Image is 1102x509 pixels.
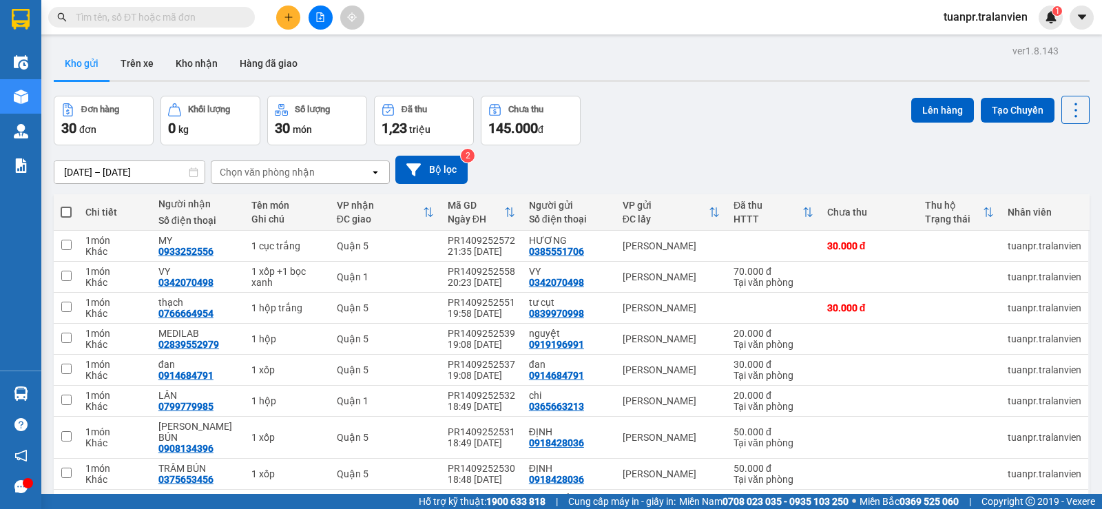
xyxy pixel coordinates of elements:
[827,207,911,218] div: Chưa thu
[1008,271,1081,282] div: tuanpr.tralanvien
[158,494,238,505] div: TÚ TRANG
[529,297,609,308] div: tư cụt
[448,266,515,277] div: PR1409252558
[251,214,322,225] div: Ghi chú
[448,370,515,381] div: 19:08 [DATE]
[734,426,813,437] div: 50.000 đ
[158,339,219,350] div: 02839552979
[330,194,441,231] th: Toggle SortBy
[251,468,322,479] div: 1 xốp
[529,328,609,339] div: nguyệt
[188,105,230,114] div: Khối lượng
[229,47,309,80] button: Hàng đã giao
[1012,43,1059,59] div: ver 1.8.143
[337,395,434,406] div: Quận 1
[1008,240,1081,251] div: tuanpr.tralanvien
[409,124,430,135] span: triệu
[14,158,28,173] img: solution-icon
[529,474,584,485] div: 0918428036
[251,333,322,344] div: 1 hộp
[734,277,813,288] div: Tại văn phòng
[556,494,558,509] span: |
[1045,11,1057,23] img: icon-new-feature
[911,98,974,123] button: Lên hàng
[1008,432,1081,443] div: tuanpr.tralanvien
[448,359,515,370] div: PR1409252537
[85,207,145,218] div: Chi tiết
[419,494,545,509] span: Hỗ trợ kỹ thuật:
[168,120,176,136] span: 0
[933,8,1039,25] span: tuanpr.tralanvien
[448,235,515,246] div: PR1409252572
[402,105,427,114] div: Đã thu
[337,271,434,282] div: Quận 1
[57,12,67,22] span: search
[623,214,709,225] div: ĐC lấy
[734,370,813,381] div: Tại văn phòng
[734,266,813,277] div: 70.000 đ
[727,194,820,231] th: Toggle SortBy
[158,370,214,381] div: 0914684791
[337,214,423,225] div: ĐC giao
[337,240,434,251] div: Quận 5
[85,494,145,505] div: 1 món
[85,359,145,370] div: 1 món
[158,390,238,401] div: LÂN
[538,124,543,135] span: đ
[178,124,189,135] span: kg
[734,437,813,448] div: Tại văn phòng
[293,124,312,135] span: món
[158,297,238,308] div: thạch
[448,214,504,225] div: Ngày ĐH
[529,277,584,288] div: 0342070498
[623,200,709,211] div: VP gửi
[529,200,609,211] div: Người gửi
[529,390,609,401] div: chi
[448,339,515,350] div: 19:08 [DATE]
[337,302,434,313] div: Quận 5
[623,333,720,344] div: [PERSON_NAME]
[251,200,322,211] div: Tên món
[85,339,145,350] div: Khác
[448,426,515,437] div: PR1409252531
[158,474,214,485] div: 0375653456
[1008,333,1081,344] div: tuanpr.tralanvien
[623,240,720,251] div: [PERSON_NAME]
[827,302,911,313] div: 30.000 đ
[267,96,367,145] button: Số lượng30món
[165,47,229,80] button: Kho nhận
[925,214,983,225] div: Trạng thái
[1008,468,1081,479] div: tuanpr.tralanvien
[54,96,154,145] button: Đơn hàng30đơn
[85,390,145,401] div: 1 món
[1052,6,1062,16] sup: 1
[529,246,584,257] div: 0385551706
[981,98,1054,123] button: Tạo Chuyến
[337,364,434,375] div: Quận 5
[251,266,322,288] div: 1 xốp +1 bọc xanh
[448,401,515,412] div: 18:49 [DATE]
[158,401,214,412] div: 0799779985
[481,96,581,145] button: Chưa thu145.000đ
[623,302,720,313] div: [PERSON_NAME]
[85,328,145,339] div: 1 món
[448,463,515,474] div: PR1409252530
[158,266,238,277] div: VY
[85,426,145,437] div: 1 món
[158,463,238,474] div: TRÂM BÚN
[734,463,813,474] div: 50.000 đ
[448,308,515,319] div: 19:58 [DATE]
[79,124,96,135] span: đơn
[722,496,849,507] strong: 0708 023 035 - 0935 103 250
[448,277,515,288] div: 20:23 [DATE]
[158,328,238,339] div: MEDILAB
[85,297,145,308] div: 1 món
[85,277,145,288] div: Khác
[14,449,28,462] span: notification
[14,90,28,104] img: warehouse-icon
[14,55,28,70] img: warehouse-icon
[448,297,515,308] div: PR1409252551
[529,339,584,350] div: 0919196991
[337,432,434,443] div: Quận 5
[85,370,145,381] div: Khác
